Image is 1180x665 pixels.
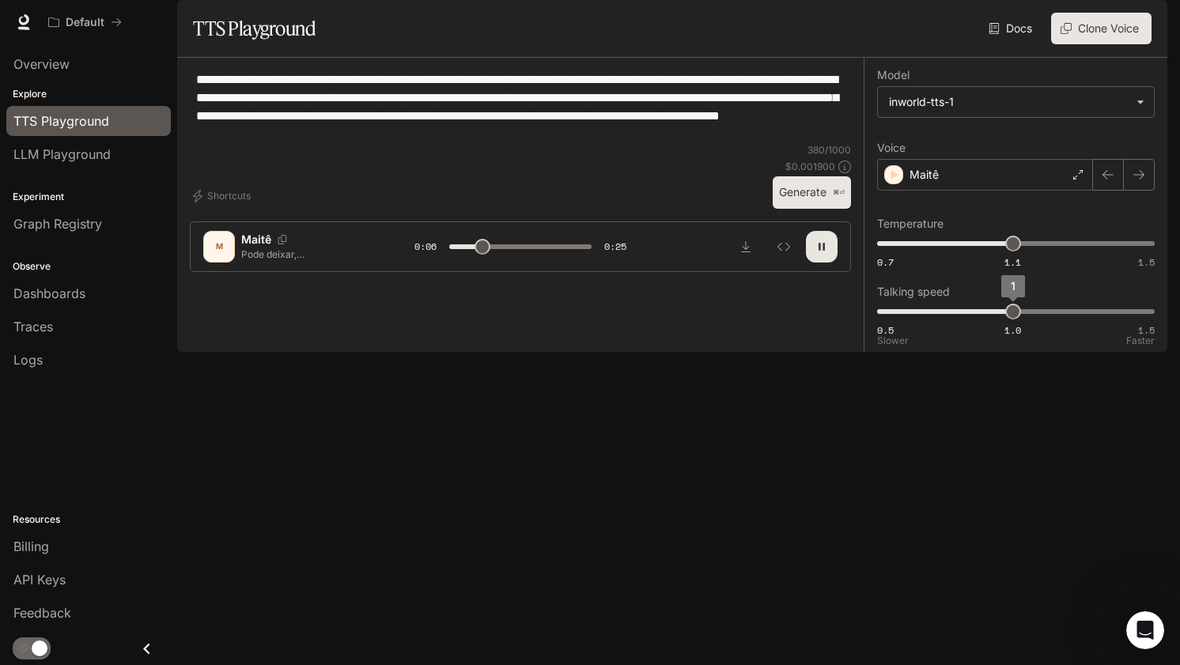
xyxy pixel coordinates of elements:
p: Pode deixar, [PERSON_NAME], já vou deixar tudo ajeitado pra você. Amanhã assim que você fizer o d... [241,247,376,261]
p: 380 / 1000 [807,143,851,157]
p: Model [877,70,910,81]
span: 0:06 [414,239,437,255]
button: Download audio [730,231,762,263]
p: Slower [877,336,909,346]
button: All workspaces [41,6,129,38]
p: $ 0.001900 [785,160,835,173]
p: Voice [877,142,906,153]
button: Shortcuts [190,183,257,209]
p: Temperature [877,218,944,229]
span: 0.5 [877,323,894,337]
span: 0.7 [877,255,894,269]
span: 0:25 [604,239,626,255]
a: Docs [985,13,1038,44]
div: inworld-tts-1 [889,94,1129,110]
span: 1.5 [1138,255,1155,269]
button: Copy Voice ID [271,235,293,244]
span: 1 [1011,279,1015,293]
span: 1.0 [1004,323,1021,337]
p: Talking speed [877,286,950,297]
h1: TTS Playground [193,13,316,44]
button: Clone Voice [1051,13,1152,44]
span: 1.1 [1004,255,1021,269]
p: Maitê [241,232,271,247]
button: Inspect [768,231,800,263]
div: inworld-tts-1 [878,87,1154,117]
span: 1.5 [1138,323,1155,337]
p: Default [66,16,104,29]
p: Maitê [910,167,939,183]
iframe: Intercom live chat [1126,611,1164,649]
p: ⌘⏎ [833,188,845,198]
button: Generate⌘⏎ [773,176,851,209]
p: Faster [1126,336,1155,346]
div: M [206,234,232,259]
